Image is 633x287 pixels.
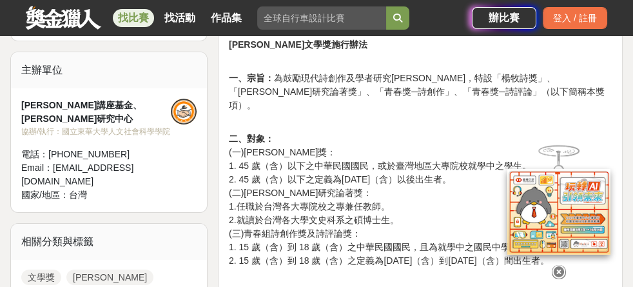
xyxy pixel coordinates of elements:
strong: 二、對象： [229,134,274,144]
div: 登入 / 註冊 [543,7,607,29]
a: 找活動 [159,9,200,27]
p: 為鼓勵現代詩創作及學者研究[PERSON_NAME]，特設「楊牧詩獎」、「[PERSON_NAME]研究論著獎」、「青春獎─詩創作」、「青春獎─詩評論」（以下簡稱本獎項）。 [229,58,612,126]
a: 作品集 [206,9,247,27]
p: (一)[PERSON_NAME]獎： 1. 45 歲（含）以下之中華民國國民，或於臺灣地區大專院校就學中之學生。 2. 45 歲（含）以下之定義為[DATE]（含）以後出生者。 (二)[PERS... [229,132,612,281]
div: 主辦單位 [11,52,207,88]
div: Email： [EMAIL_ADDRESS][DOMAIN_NAME] [21,161,171,188]
div: 相關分類與標籤 [11,224,207,260]
strong: [PERSON_NAME]文學獎施行辦法 [229,39,367,50]
a: 辦比賽 [472,7,536,29]
a: [PERSON_NAME] [66,270,153,285]
a: 文學獎 [21,270,61,285]
span: 台灣 [69,190,87,200]
a: 找比賽 [113,9,154,27]
div: 協辦/執行： 國立東華大學人文社會科學學院 [21,126,171,137]
strong: 一、宗旨： [229,73,274,83]
div: 電話： [PHONE_NUMBER] [21,148,171,161]
img: d2146d9a-e6f6-4337-9592-8cefde37ba6b.png [507,169,610,255]
input: 全球自行車設計比賽 [257,6,386,30]
div: [PERSON_NAME]講座基金、[PERSON_NAME]研究中心 [21,99,171,126]
span: 國家/地區： [21,190,69,200]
